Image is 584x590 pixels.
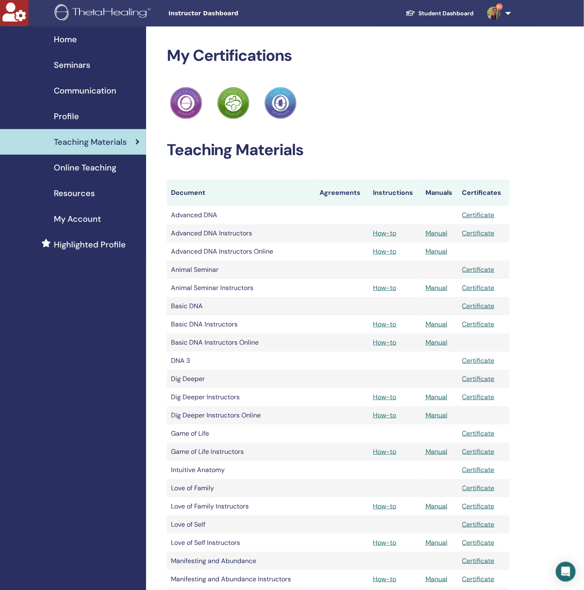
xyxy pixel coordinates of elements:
a: Manual [425,229,447,237]
a: Manual [425,247,447,256]
td: Dig Deeper [167,370,316,388]
img: Practitioner [217,87,250,119]
td: Love of Family [167,479,316,497]
a: Certificate [462,447,495,456]
td: Manifesting and Abundance Instructors [167,570,316,588]
td: Manifesting and Abundance [167,552,316,570]
a: How-to [373,393,397,401]
a: Manual [425,502,447,511]
th: Instructions [369,180,422,206]
a: Manual [425,393,447,401]
a: Certificate [462,575,495,583]
a: Certificate [462,283,495,292]
a: How-to [373,538,397,547]
td: Animal Seminar [167,261,316,279]
a: Certificate [462,538,495,547]
td: Love of Family Instructors [167,497,316,516]
a: Manual [425,320,447,329]
a: Manual [425,575,447,583]
a: How-to [373,411,397,420]
a: How-to [373,502,397,511]
img: default.jpg [487,7,500,20]
td: Basic DNA Instructors [167,315,316,333]
a: Certificate [462,320,495,329]
img: graduation-cap-white.svg [406,10,416,17]
a: Certificate [462,502,495,511]
td: Love of Self [167,516,316,534]
a: How-to [373,447,397,456]
td: Game of Life Instructors [167,443,316,461]
a: How-to [373,229,397,237]
td: Advanced DNA Instructors Online [167,242,316,261]
td: DNA 3 [167,352,316,370]
a: Manual [425,447,447,456]
a: Certificate [462,393,495,401]
span: Seminars [54,59,90,71]
td: Love of Self Instructors [167,534,316,552]
a: Manual [425,411,447,420]
span: Communication [54,84,116,97]
a: Certificate [462,302,495,310]
img: Practitioner [170,87,202,119]
h2: Teaching Materials [167,141,509,160]
td: Intuitive Anatomy [167,461,316,479]
a: How-to [373,338,397,347]
span: Profile [54,110,79,122]
span: My Account [54,213,101,225]
td: Advanced DNA [167,206,316,224]
td: Animal Seminar Instructors [167,279,316,297]
th: Manuals [421,180,458,206]
span: Resources [54,187,95,199]
a: Manual [425,338,447,347]
a: How-to [373,575,397,583]
span: 9+ [496,3,503,10]
h2: My Certifications [167,46,509,65]
a: Student Dashboard [399,6,481,21]
a: How-to [373,283,397,292]
td: Advanced DNA Instructors [167,224,316,242]
th: Document [167,180,316,206]
span: Online Teaching [54,161,116,174]
th: Certificates [458,180,509,206]
td: Game of Life [167,425,316,443]
td: Dig Deeper Instructors [167,388,316,406]
img: logo.png [55,4,154,23]
td: Dig Deeper Instructors Online [167,406,316,425]
span: Highlighted Profile [54,238,126,251]
a: Certificate [462,229,495,237]
a: Certificate [462,265,495,274]
a: Certificate [462,465,495,474]
td: Basic DNA [167,297,316,315]
a: Certificate [462,484,495,492]
span: Instructor Dashboard [168,9,293,18]
a: Certificate [462,556,495,565]
img: Practitioner [264,87,297,119]
a: Certificate [462,356,495,365]
a: Manual [425,538,447,547]
span: Teaching Materials [54,136,127,148]
a: How-to [373,247,397,256]
a: Certificate [462,429,495,438]
a: Certificate [462,374,495,383]
a: How-to [373,320,397,329]
a: Certificate [462,211,495,219]
a: Certificate [462,520,495,529]
div: Open Intercom Messenger [556,562,576,582]
a: Manual [425,283,447,292]
span: Home [54,33,77,46]
th: Agreements [316,180,369,206]
td: Basic DNA Instructors Online [167,333,316,352]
